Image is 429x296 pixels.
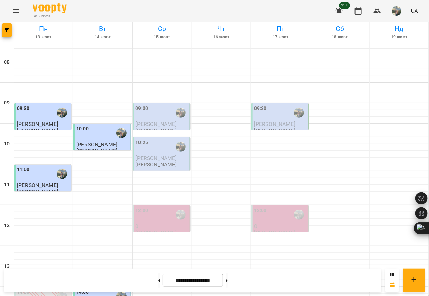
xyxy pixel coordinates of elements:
[254,223,307,229] p: 0
[116,128,127,138] img: Софія Вітте
[76,141,117,148] span: [PERSON_NAME]
[76,125,89,133] label: 10:00
[17,189,58,195] p: [PERSON_NAME]
[57,169,67,179] img: Софія Вітте
[74,34,131,40] h6: 14 жовт
[136,128,177,133] p: [PERSON_NAME]
[176,210,186,220] img: Софія Вітте
[371,23,428,34] h6: Нд
[252,34,309,40] h6: 17 жовт
[15,34,72,40] h6: 13 жовт
[254,105,267,112] label: 09:30
[311,34,368,40] h6: 18 жовт
[76,148,117,154] p: [PERSON_NAME]
[311,23,368,34] h6: Сб
[8,3,24,19] button: Menu
[294,210,304,220] img: Софія Вітте
[17,121,58,127] span: [PERSON_NAME]
[176,108,186,118] img: Софія Вітте
[134,34,191,40] h6: 15 жовт
[254,128,295,133] p: [PERSON_NAME]
[33,14,67,18] span: For Business
[4,140,10,148] h6: 10
[15,23,72,34] h6: Пн
[176,142,186,152] img: Софія Вітте
[136,139,148,146] label: 10:25
[17,128,58,133] p: [PERSON_NAME]
[371,34,428,40] h6: 19 жовт
[4,263,10,270] h6: 13
[193,34,250,40] h6: 16 жовт
[136,230,177,235] p: [PERSON_NAME]
[4,222,10,229] h6: 12
[17,182,58,188] span: [PERSON_NAME]
[134,23,191,34] h6: Ср
[33,3,67,13] img: Voopty Logo
[254,207,267,214] label: 12:00
[136,121,177,127] span: [PERSON_NAME]
[254,230,295,235] p: [PERSON_NAME]
[408,4,421,17] button: UA
[136,155,177,161] span: [PERSON_NAME]
[294,108,304,118] img: Софія Вітте
[57,108,67,118] img: Софія Вітте
[193,23,250,34] h6: Чт
[392,6,401,16] img: 3ee4fd3f6459422412234092ea5b7c8e.jpg
[136,223,188,229] p: 0
[17,166,30,174] label: 11:00
[136,162,177,167] p: [PERSON_NAME]
[4,59,10,66] h6: 08
[339,2,350,9] span: 99+
[74,23,131,34] h6: Вт
[411,7,418,14] span: UA
[17,105,30,112] label: 09:30
[136,207,148,214] label: 12:00
[252,23,309,34] h6: Пт
[4,99,10,107] h6: 09
[4,181,10,188] h6: 11
[136,105,148,112] label: 09:30
[254,121,295,127] span: [PERSON_NAME]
